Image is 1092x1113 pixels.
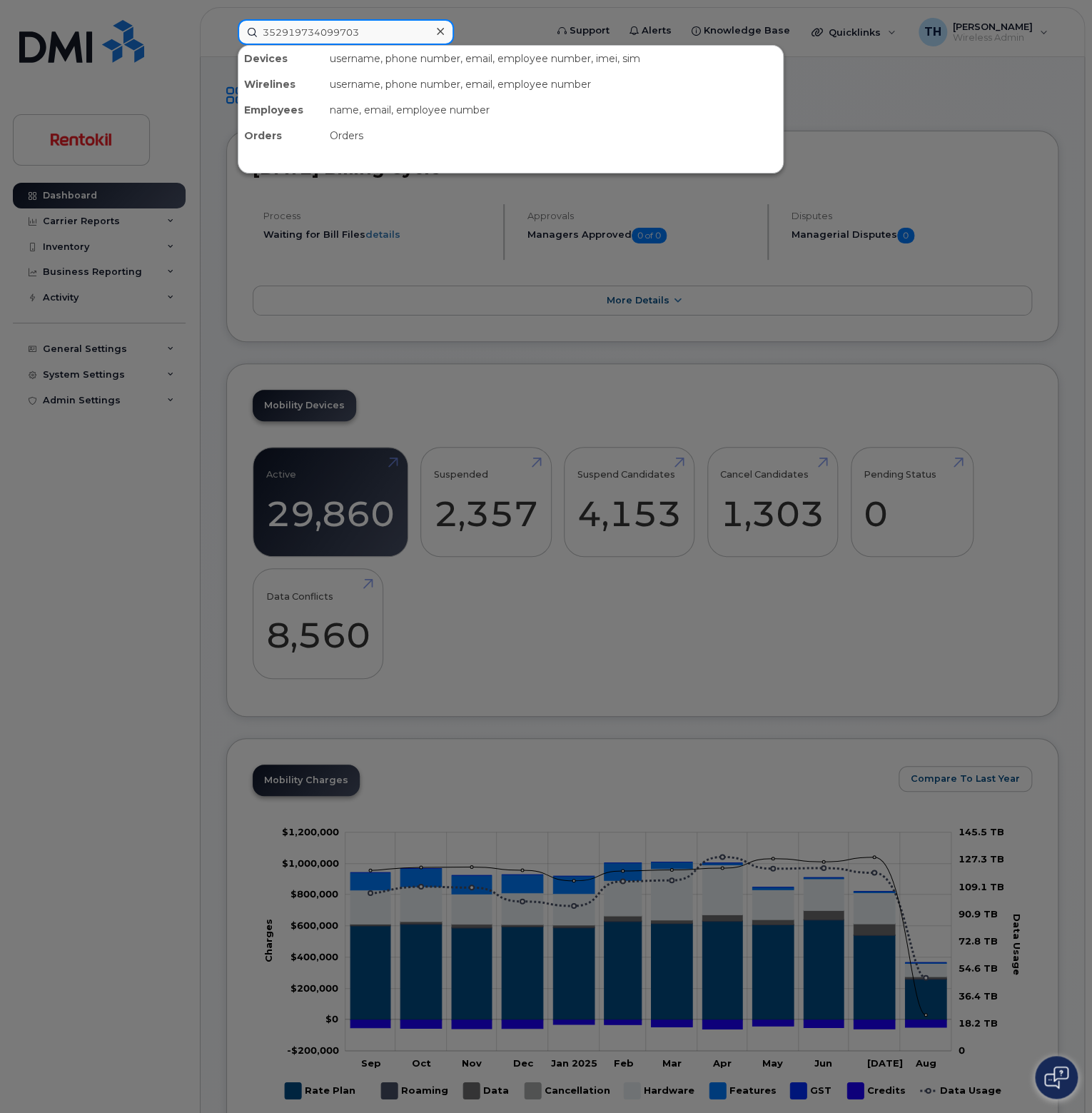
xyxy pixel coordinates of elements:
div: Devices [238,46,324,71]
div: name, email, employee number [324,97,783,123]
div: Wirelines [238,71,324,97]
div: Orders [324,123,783,148]
div: username, phone number, email, employee number [324,71,783,97]
div: Employees [238,97,324,123]
div: Orders [238,123,324,148]
div: username, phone number, email, employee number, imei, sim [324,46,783,71]
img: Open chat [1044,1066,1068,1089]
